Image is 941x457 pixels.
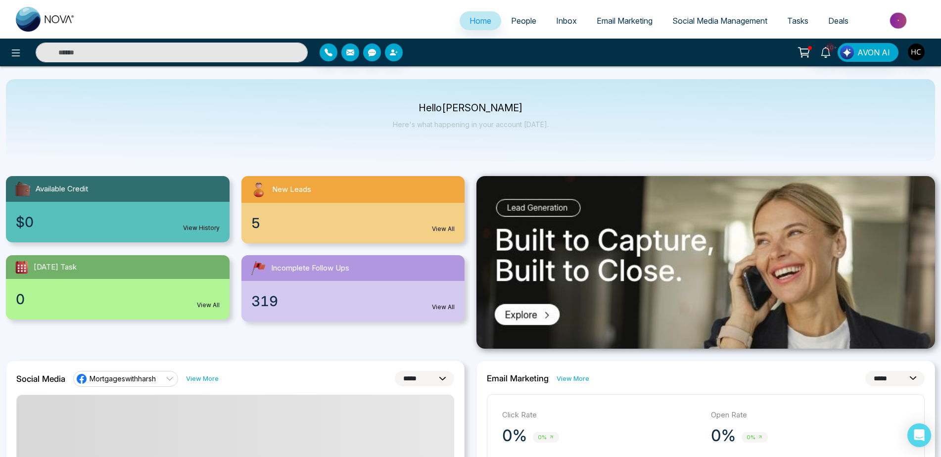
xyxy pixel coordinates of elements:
img: Nova CRM Logo [16,7,75,32]
span: Tasks [787,16,808,26]
img: availableCredit.svg [14,180,32,198]
img: newLeads.svg [249,180,268,199]
p: Open Rate [711,410,910,421]
img: . [476,176,935,349]
span: $0 [16,212,34,232]
a: Incomplete Follow Ups319View All [235,255,471,321]
span: 0% [533,432,559,443]
a: View History [183,224,220,232]
span: AVON AI [857,46,890,58]
span: Home [470,16,491,26]
span: [DATE] Task [34,262,77,273]
span: 10+ [826,43,835,52]
p: Hello [PERSON_NAME] [393,104,549,112]
span: 0 [16,289,25,310]
a: Email Marketing [587,11,662,30]
p: 0% [711,426,736,446]
a: Home [460,11,501,30]
span: New Leads [272,184,311,195]
span: Available Credit [36,183,88,195]
span: Mortgageswithharsh [90,374,156,383]
span: Deals [828,16,848,26]
span: 5 [251,213,260,233]
a: New Leads5View All [235,176,471,243]
h2: Email Marketing [487,373,549,383]
span: 319 [251,291,278,312]
p: Click Rate [502,410,701,421]
p: 0% [502,426,527,446]
h2: Social Media [16,374,65,384]
a: Inbox [546,11,587,30]
a: View All [432,303,455,312]
a: View All [197,301,220,310]
span: Social Media Management [672,16,767,26]
img: User Avatar [908,44,925,60]
span: People [511,16,536,26]
div: Open Intercom Messenger [907,423,931,447]
a: View More [557,374,589,383]
img: followUps.svg [249,259,267,277]
span: 0% [742,432,768,443]
button: AVON AI [838,43,898,62]
img: todayTask.svg [14,259,30,275]
a: Social Media Management [662,11,777,30]
span: Incomplete Follow Ups [271,263,349,274]
img: Market-place.gif [863,9,935,32]
span: Inbox [556,16,577,26]
a: People [501,11,546,30]
p: Here's what happening in your account [DATE]. [393,120,549,129]
span: Email Marketing [597,16,653,26]
img: Lead Flow [840,46,854,59]
a: 10+ [814,43,838,60]
a: View More [186,374,219,383]
a: Tasks [777,11,818,30]
a: Deals [818,11,858,30]
a: View All [432,225,455,233]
